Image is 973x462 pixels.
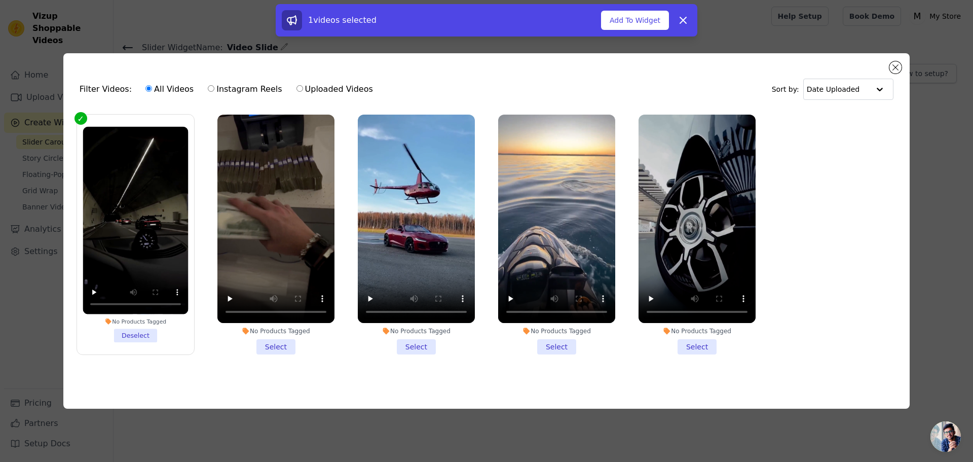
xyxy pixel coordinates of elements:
label: All Videos [145,83,194,96]
span: 1 videos selected [308,15,377,25]
div: No Products Tagged [639,327,756,335]
div: No Products Tagged [498,327,615,335]
label: Instagram Reels [207,83,282,96]
div: No Products Tagged [217,327,334,335]
div: Open chat [930,421,961,452]
div: No Products Tagged [358,327,475,335]
label: Uploaded Videos [296,83,373,96]
div: Filter Videos: [80,78,379,101]
button: Close modal [889,61,902,74]
div: No Products Tagged [83,318,188,325]
button: Add To Widget [601,11,669,30]
div: Sort by: [772,79,894,100]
